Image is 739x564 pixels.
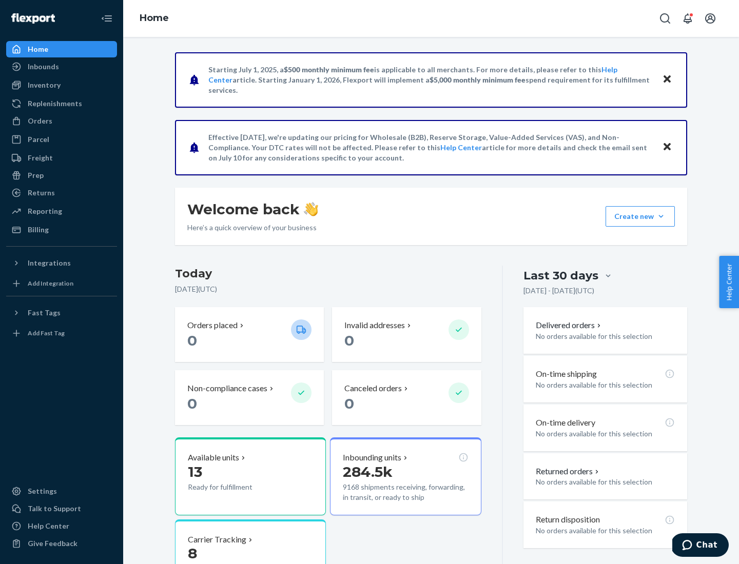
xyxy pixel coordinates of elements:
div: Inventory [28,80,61,90]
a: Add Integration [6,275,117,292]
h3: Today [175,266,481,282]
span: 0 [344,395,354,412]
button: Help Center [719,256,739,308]
div: Reporting [28,206,62,216]
div: Give Feedback [28,538,77,549]
div: Prep [28,170,44,180]
div: Help Center [28,521,69,531]
button: Fast Tags [6,305,117,321]
button: Create new [606,206,675,227]
p: Canceled orders [344,382,402,394]
button: Open notifications [677,8,698,29]
button: Close [660,72,674,87]
p: No orders available for this selection [536,429,675,439]
button: Non-compliance cases 0 [175,370,324,425]
span: 0 [187,332,197,349]
p: No orders available for this selection [536,331,675,341]
p: Invalid addresses [344,319,405,331]
span: 8 [188,545,197,562]
div: Home [28,44,48,54]
div: Add Integration [28,279,73,288]
div: Freight [28,153,53,163]
a: Billing [6,221,117,238]
iframe: Opens a widget where you can chat to one of our agents [672,533,729,559]
span: 0 [187,395,197,412]
p: [DATE] - [DATE] ( UTC ) [523,286,594,296]
span: 13 [188,463,202,480]
button: Delivered orders [536,319,603,331]
img: hand-wave emoji [304,202,318,216]
button: Open Search Box [655,8,675,29]
div: Replenishments [28,98,82,109]
div: Inbounds [28,62,59,72]
a: Freight [6,150,117,166]
a: Home [6,41,117,57]
a: Returns [6,185,117,201]
span: 284.5k [343,463,393,480]
div: Last 30 days [523,268,598,284]
p: No orders available for this selection [536,477,675,487]
button: Talk to Support [6,500,117,517]
a: Inbounds [6,58,117,75]
a: Add Fast Tag [6,325,117,341]
p: Non-compliance cases [187,382,267,394]
p: Orders placed [187,319,238,331]
div: Talk to Support [28,503,81,514]
div: Integrations [28,258,71,268]
a: Orders [6,113,117,129]
div: Parcel [28,134,49,145]
p: [DATE] ( UTC ) [175,284,481,294]
div: Billing [28,225,49,235]
button: Integrations [6,255,117,271]
p: Carrier Tracking [188,534,246,546]
a: Parcel [6,131,117,148]
div: Returns [28,188,55,198]
a: Replenishments [6,95,117,112]
div: Orders [28,116,52,126]
button: Open account menu [700,8,721,29]
button: Returned orders [536,466,601,477]
button: Orders placed 0 [175,307,324,362]
a: Reporting [6,203,117,219]
span: 0 [344,332,354,349]
ol: breadcrumbs [131,4,177,33]
button: Close [660,140,674,155]
a: Settings [6,483,117,499]
p: Here’s a quick overview of your business [187,223,318,233]
h1: Welcome back [187,200,318,218]
p: Available units [188,452,239,464]
button: Inbounding units284.5k9168 shipments receiving, forwarding, in transit, or ready to ship [330,437,481,515]
a: Help Center [440,143,482,152]
p: Return disposition [536,514,600,526]
button: Invalid addresses 0 [332,307,481,362]
div: Settings [28,486,57,496]
p: On-time delivery [536,417,595,429]
p: Inbounding units [343,452,401,464]
a: Help Center [6,518,117,534]
p: 9168 shipments receiving, forwarding, in transit, or ready to ship [343,482,468,502]
div: Fast Tags [28,308,61,318]
p: Effective [DATE], we're updating our pricing for Wholesale (B2B), Reserve Storage, Value-Added Se... [208,132,652,163]
img: Flexport logo [11,13,55,24]
span: $5,000 monthly minimum fee [430,75,526,84]
p: No orders available for this selection [536,526,675,536]
a: Inventory [6,77,117,93]
button: Give Feedback [6,535,117,552]
button: Canceled orders 0 [332,370,481,425]
p: Ready for fulfillment [188,482,283,492]
span: $500 monthly minimum fee [284,65,374,74]
button: Available units13Ready for fulfillment [175,437,326,515]
div: Add Fast Tag [28,329,65,337]
p: Starting July 1, 2025, a is applicable to all merchants. For more details, please refer to this a... [208,65,652,95]
p: No orders available for this selection [536,380,675,390]
p: On-time shipping [536,368,597,380]
a: Prep [6,167,117,184]
a: Home [140,12,169,24]
button: Close Navigation [96,8,117,29]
